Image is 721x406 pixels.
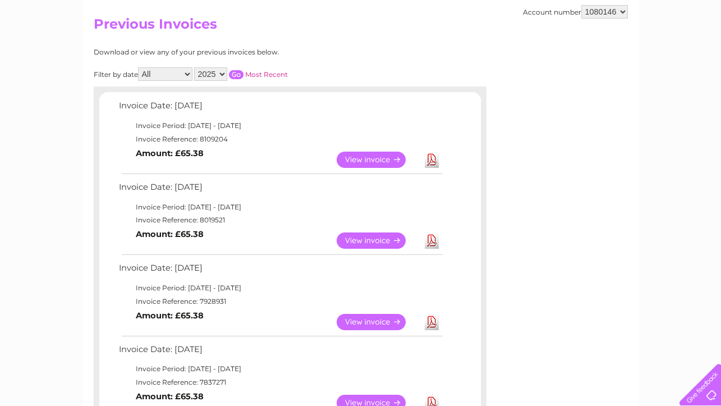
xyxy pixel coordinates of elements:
[583,48,617,56] a: Telecoms
[116,200,444,214] td: Invoice Period: [DATE] - [DATE]
[136,148,204,158] b: Amount: £65.38
[646,48,674,56] a: Contact
[94,48,388,56] div: Download or view any of your previous invoices below.
[684,48,710,56] a: Log out
[116,362,444,376] td: Invoice Period: [DATE] - [DATE]
[523,5,628,19] div: Account number
[116,342,444,363] td: Invoice Date: [DATE]
[94,16,628,38] h2: Previous Invoices
[116,119,444,133] td: Invoice Period: [DATE] - [DATE]
[245,70,288,79] a: Most Recent
[523,48,545,56] a: Water
[94,67,388,81] div: Filter by date
[623,48,640,56] a: Blog
[96,6,626,54] div: Clear Business is a trading name of Verastar Limited (registered in [GEOGRAPHIC_DATA] No. 3667643...
[116,261,444,281] td: Invoice Date: [DATE]
[136,391,204,402] b: Amount: £65.38
[337,232,419,249] a: View
[116,180,444,200] td: Invoice Date: [DATE]
[552,48,576,56] a: Energy
[509,6,587,20] a: 0333 014 3131
[337,314,419,330] a: View
[116,376,444,389] td: Invoice Reference: 7837271
[136,311,204,321] b: Amount: £65.38
[116,281,444,295] td: Invoice Period: [DATE] - [DATE]
[425,314,439,330] a: Download
[25,29,82,63] img: logo.png
[425,152,439,168] a: Download
[116,98,444,119] td: Invoice Date: [DATE]
[116,133,444,146] td: Invoice Reference: 8109204
[116,295,444,308] td: Invoice Reference: 7928931
[337,152,419,168] a: View
[136,229,204,239] b: Amount: £65.38
[425,232,439,249] a: Download
[116,213,444,227] td: Invoice Reference: 8019521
